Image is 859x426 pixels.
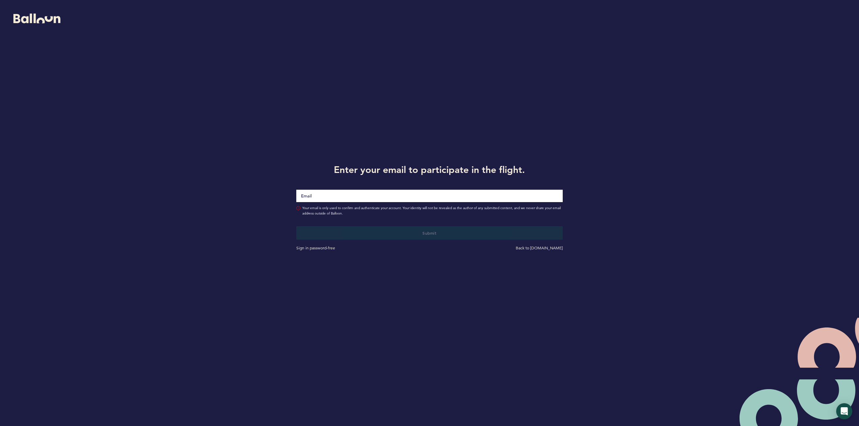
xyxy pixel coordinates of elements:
[291,163,567,176] h1: Enter your email to participate in the flight.
[296,245,335,250] a: Sign in password-free
[296,226,562,240] button: Submit
[836,403,852,419] div: Open Intercom Messenger
[296,190,562,202] input: Email
[516,245,563,250] a: Back to [DOMAIN_NAME]
[302,205,562,216] span: Your email is only used to confirm and authenticate your account. Your identity will not be revea...
[422,230,436,236] span: Submit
